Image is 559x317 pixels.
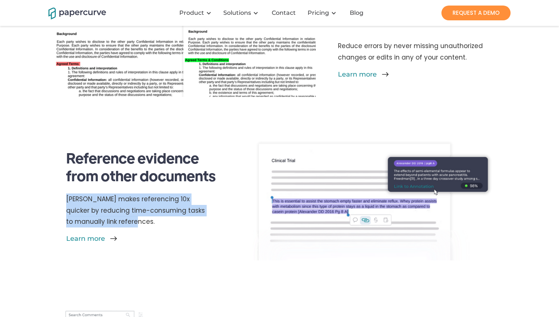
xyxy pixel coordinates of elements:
img: arrow [382,71,389,78]
img: AI reference [110,235,117,242]
a: REQUEST A DEMO [441,6,511,20]
a: Pricing [308,9,329,17]
p: Reduce errors by never missing unauthorized changes or edits in any of your content. [338,40,506,67]
div: Blog [350,9,363,17]
a: Learn more [66,235,211,242]
div: Solutions [219,2,266,24]
div: Contact [272,9,296,17]
div: Solutions [223,9,251,17]
div: Pricing [303,2,344,24]
strong: [PERSON_NAME] makes referencing 10x quicker by reducing time-consuming tasks to manually link ref... [66,195,205,226]
a: Learn more [338,71,506,78]
a: Contact [266,9,303,17]
h3: Reference evidence from other documents [66,149,227,184]
a: home [48,6,96,19]
div: Learn more [338,71,380,78]
div: Learn more [66,235,108,242]
img: A screen shot of a user adding a reviewer for a given document. [253,138,491,260]
div: Product [175,2,219,24]
a: Blog [344,9,371,17]
div: Product [179,9,204,17]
